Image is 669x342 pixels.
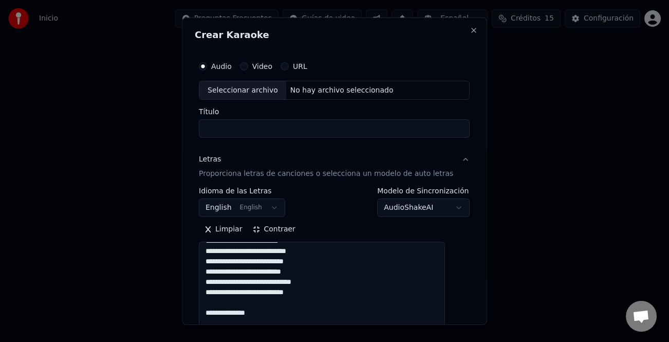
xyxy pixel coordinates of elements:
button: Contraer [248,221,301,238]
label: Video [252,62,272,69]
label: Audio [211,62,232,69]
p: Proporciona letras de canciones o selecciona un modelo de auto letras [199,169,453,179]
h2: Crear Karaoke [195,30,474,39]
div: Seleccionar archivo [199,81,286,99]
label: URL [293,62,307,69]
label: Título [199,108,470,115]
div: No hay archivo seleccionado [286,85,398,95]
button: Limpiar [199,221,247,238]
div: Letras [199,154,221,165]
label: Idioma de las Letras [199,187,285,194]
button: LetrasProporciona letras de canciones o selecciona un modelo de auto letras [199,146,470,187]
label: Modelo de Sincronización [378,187,470,194]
